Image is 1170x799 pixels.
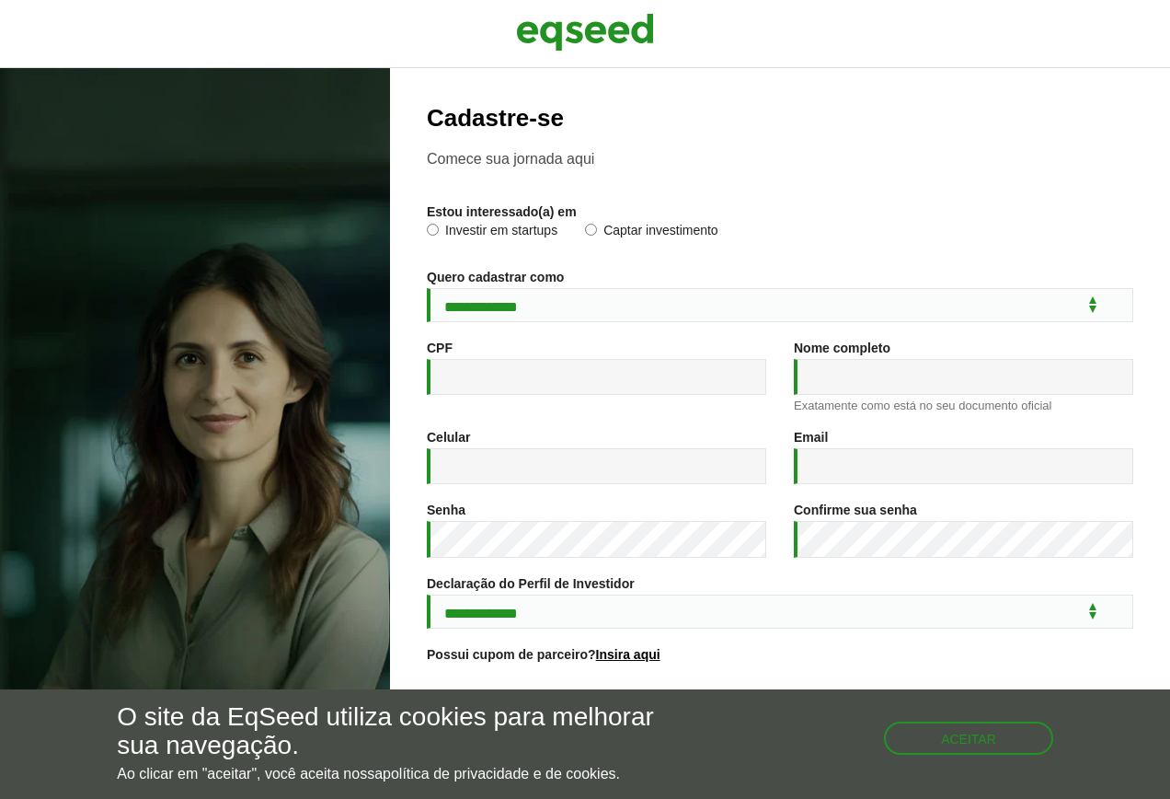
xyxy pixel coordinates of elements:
img: EqSeed Logo [516,9,654,55]
label: Email [794,431,828,444]
h5: O site da EqSeed utiliza cookies para melhorar sua navegação. [117,703,679,760]
input: Investir em startups [427,224,439,236]
div: Exatamente como está no seu documento oficial [794,399,1133,411]
iframe: reCAPTCHA [640,684,920,756]
a: política de privacidade e de cookies [383,767,616,782]
a: Insira aqui [596,648,660,661]
p: Comece sua jornada aqui [427,150,1133,168]
label: Nome completo [794,342,890,354]
label: Investir em startups [427,224,557,242]
label: Estou interessado(a) em [427,205,577,218]
label: Quero cadastrar como [427,271,564,284]
label: Captar investimento [585,224,718,242]
label: Declaração do Perfil de Investidor [427,577,635,590]
p: Ao clicar em "aceitar", você aceita nossa . [117,765,679,782]
h2: Cadastre-se [427,105,1133,132]
input: Captar investimento [585,224,597,236]
label: Celular [427,431,470,444]
label: CPF [427,342,453,354]
button: Aceitar [884,722,1053,755]
label: Possui cupom de parceiro? [427,648,660,661]
label: Senha [427,504,465,516]
label: Confirme sua senha [794,504,917,516]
